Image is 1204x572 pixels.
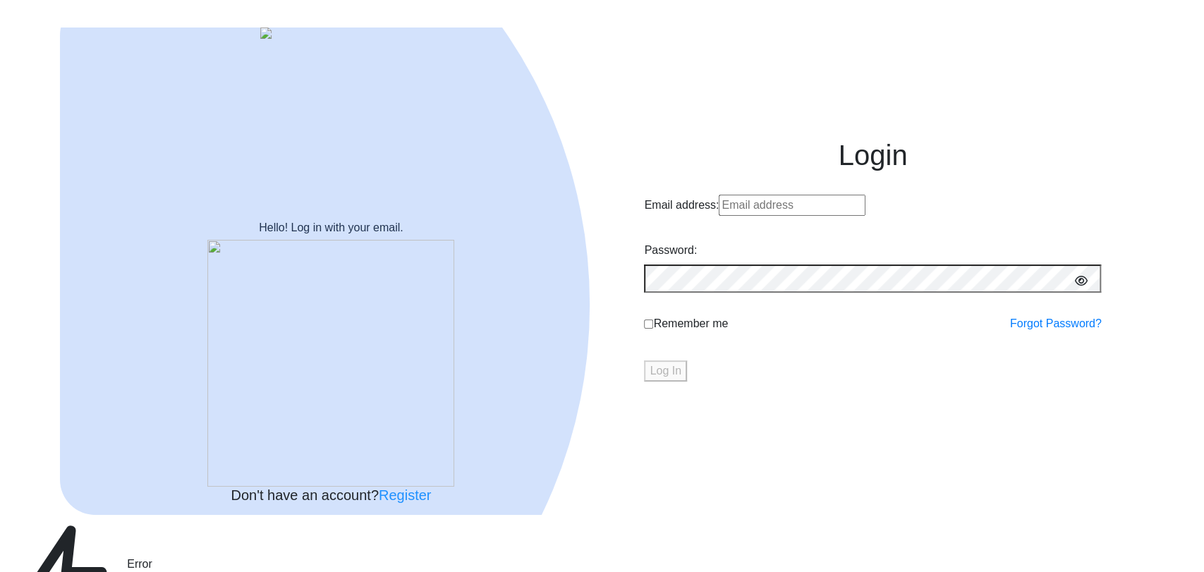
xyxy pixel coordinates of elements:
a: Register [379,487,431,503]
label: Password: [644,242,697,259]
input: Remember me [644,320,653,329]
h5: Don't have an account? [71,487,591,504]
label: Email address: [644,197,719,214]
h1: Login [644,138,1101,172]
a: Forgot Password? [1010,315,1102,332]
img: hsnc.png [260,28,401,39]
input: Email address [719,195,865,216]
img: Verified-rafiki.svg [207,240,454,487]
span: Error [127,558,152,570]
button: Log In [644,360,686,382]
span: Remember me [653,315,728,332]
